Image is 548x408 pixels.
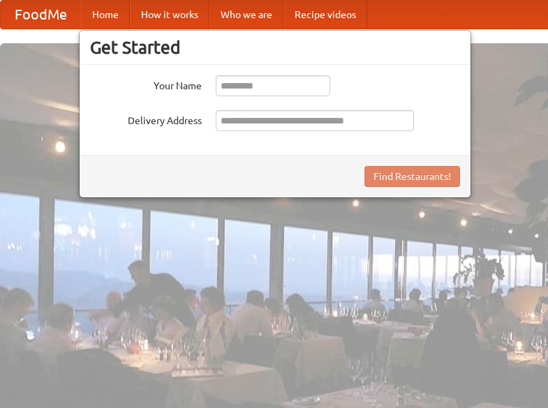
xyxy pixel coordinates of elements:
[283,1,367,29] a: Recipe videos
[90,75,202,93] label: Your Name
[81,1,130,29] a: Home
[90,110,202,128] label: Delivery Address
[1,1,81,29] a: FoodMe
[364,166,460,187] button: Find Restaurants!
[130,1,209,29] a: How it works
[90,37,460,58] h3: Get Started
[209,1,283,29] a: Who we are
